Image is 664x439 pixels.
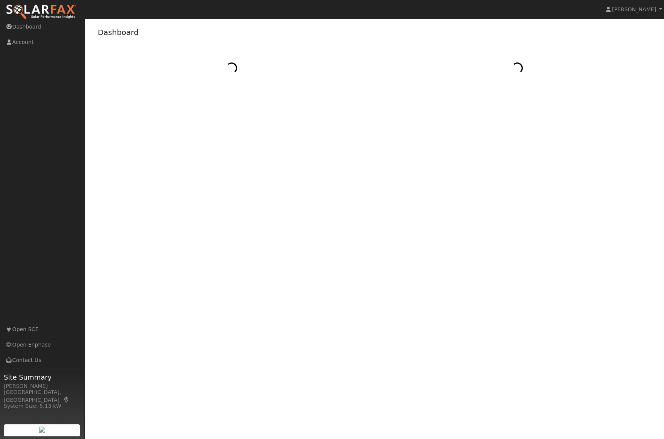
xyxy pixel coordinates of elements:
span: Site Summary [4,372,81,382]
a: Dashboard [98,28,139,37]
div: [PERSON_NAME] [4,382,81,390]
div: System Size: 5.13 kW [4,402,81,410]
span: [PERSON_NAME] [612,6,656,12]
img: retrieve [39,427,45,433]
a: Map [63,397,70,403]
div: [GEOGRAPHIC_DATA], [GEOGRAPHIC_DATA] [4,388,81,404]
img: SolarFax [6,4,76,20]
